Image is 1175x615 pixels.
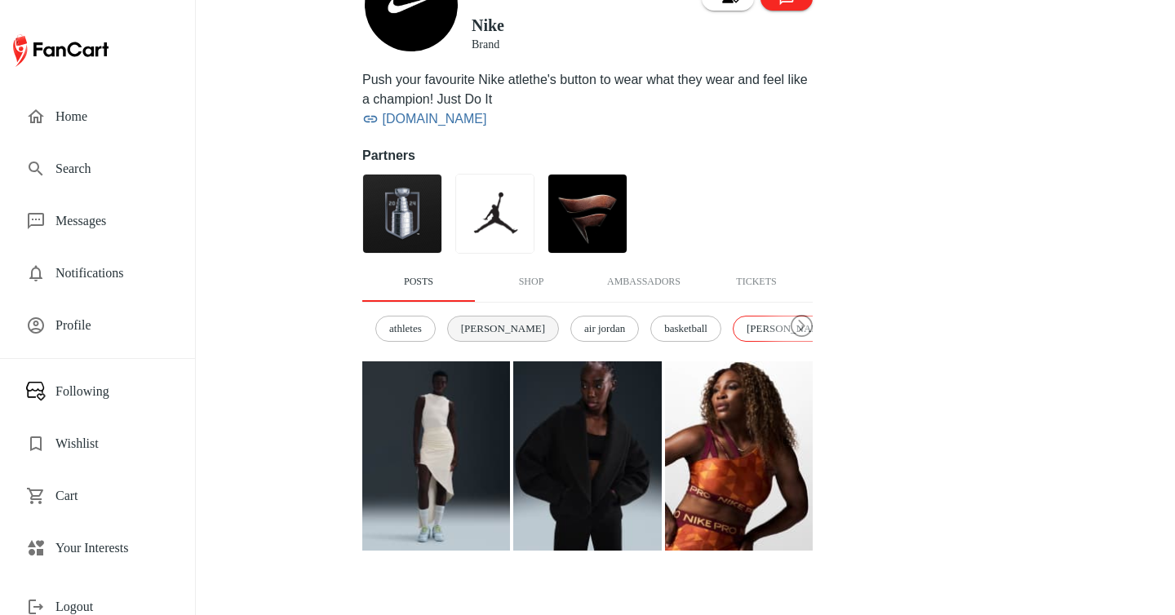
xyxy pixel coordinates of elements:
span: Notifications [55,263,169,283]
button: Tickets [700,263,813,302]
img: 968cd214e0-1816-11ef-aacc-f7b0515c1b2d.jpg [362,174,442,254]
span: Search [55,159,169,179]
span: air jordan [575,321,634,337]
img: post image [665,361,813,551]
div: [PERSON_NAME] [733,316,845,342]
div: air jordan [570,316,639,342]
span: basketball [655,321,716,337]
span: Your Interests [55,538,169,558]
img: FanCart logo [13,31,109,70]
span: Following [55,382,169,401]
img: 9063fb5cc0-70f9-11ef-8069-213eeceee794.jpg [548,174,627,254]
div: athletes [375,316,436,342]
button: Posts [362,263,475,302]
div: Your Interests [13,529,182,568]
div: Notifications [13,254,182,293]
span: [PERSON_NAME] [452,321,554,337]
img: post image [513,361,661,551]
img: post image [362,361,510,551]
div: Cart [13,476,182,515]
div: Messages [13,201,182,241]
span: Profile [55,316,169,335]
div: [PERSON_NAME] [447,316,559,342]
a: [DOMAIN_NAME] [382,109,486,129]
h3: Nike [472,16,504,35]
div: Home [13,97,182,136]
h6: Brand [472,36,504,54]
span: Messages [55,211,169,231]
div: basketball [650,316,721,342]
div: Search [13,149,182,188]
div: Wishlist [13,424,182,463]
img: 89fde80fc0-def2-11ee-b058-731d97ce605b.jpg [455,174,535,254]
div: Profile [13,306,182,345]
span: Home [55,107,169,126]
span: Cart [55,486,169,506]
button: Shop [475,263,587,302]
h4: Partners [362,146,813,166]
div: Following [13,372,182,411]
div: Push your favourite Nike atlethe's button to wear what they wear and feel like a champion! Just D... [362,70,813,109]
span: Wishlist [55,434,169,454]
button: Ambassadors [587,263,700,302]
span: athletes [380,321,431,337]
span: [PERSON_NAME] [738,321,840,337]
